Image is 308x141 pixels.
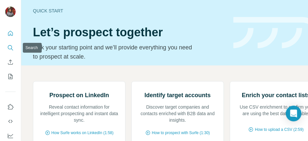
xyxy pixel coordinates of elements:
[5,101,16,113] button: Use Surfe on LinkedIn
[49,91,109,100] h2: Prospect on LinkedIn
[40,104,119,123] p: Reveal contact information for intelligent prospecting and instant data sync.
[33,43,196,61] p: Pick your starting point and we’ll provide everything you need to prospect at scale.
[255,127,303,132] span: How to upload a CSV (2:59)
[5,7,16,17] img: Avatar
[5,56,16,68] button: Enrich CSV
[152,130,210,136] span: How to prospect with Surfe (1:30)
[286,106,301,121] div: Open Intercom Messenger
[33,8,226,14] div: Quick start
[144,91,211,100] h2: Identify target accounts
[5,71,16,82] button: My lists
[5,115,16,127] button: Use Surfe API
[5,27,16,39] button: Quick start
[51,130,114,136] span: How Surfe works on LinkedIn (1:58)
[33,26,226,39] h1: Let’s prospect together
[138,104,217,123] p: Discover target companies and contacts enriched with B2B data and insights.
[5,42,16,54] button: Search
